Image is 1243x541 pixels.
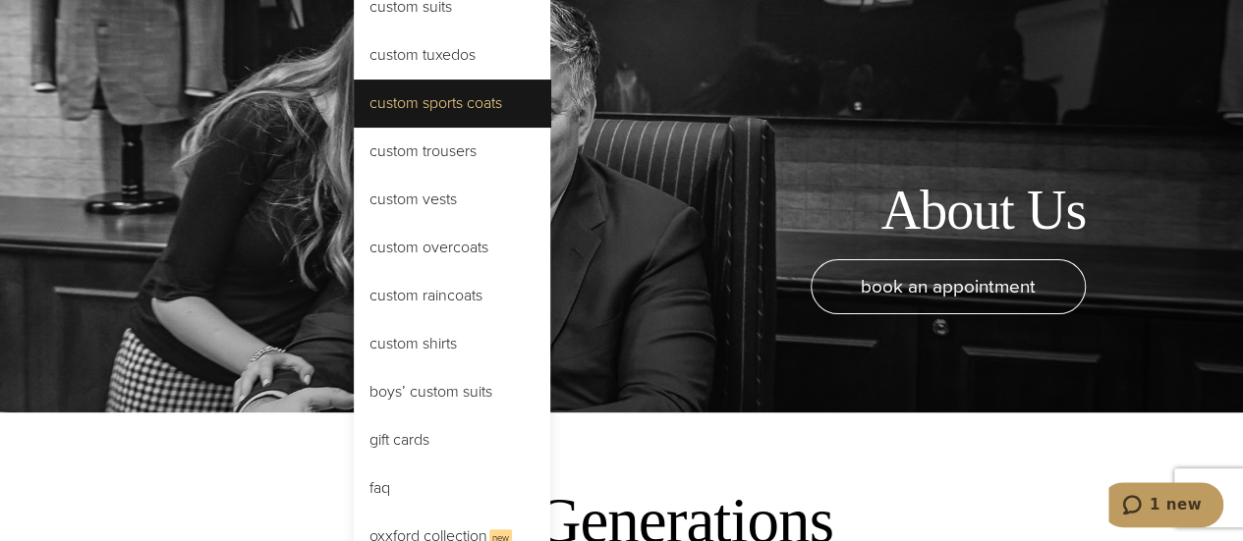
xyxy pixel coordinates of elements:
iframe: Opens a widget where you can chat to one of our agents [1108,482,1223,531]
a: Custom Tuxedos [354,31,550,79]
a: Custom Sports Coats [354,80,550,127]
a: FAQ [354,464,550,512]
a: Custom Raincoats [354,272,550,319]
a: book an appointment [811,259,1086,314]
h1: About Us [880,178,1086,243]
a: Custom Vests [354,176,550,223]
a: Custom Shirts [354,320,550,367]
a: Boys’ Custom Suits [354,368,550,415]
a: Custom Overcoats [354,224,550,271]
a: Custom Trousers [354,128,550,175]
span: book an appointment [861,272,1036,300]
a: Gift Cards [354,416,550,463]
